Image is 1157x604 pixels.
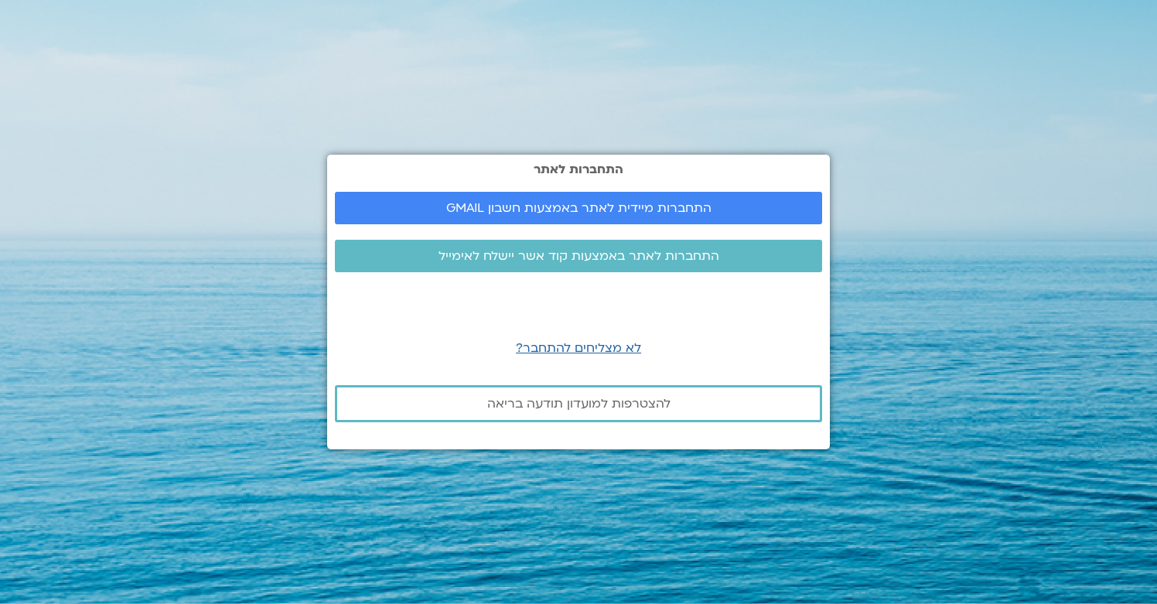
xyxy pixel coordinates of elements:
a: להצטרפות למועדון תודעה בריאה [335,385,822,422]
h2: התחברות לאתר [335,162,822,176]
a: לא מצליחים להתחבר? [516,340,641,357]
span: התחברות לאתר באמצעות קוד אשר יישלח לאימייל [439,249,719,263]
a: התחברות לאתר באמצעות קוד אשר יישלח לאימייל [335,240,822,272]
span: התחברות מיידית לאתר באמצעות חשבון GMAIL [446,201,712,215]
a: התחברות מיידית לאתר באמצעות חשבון GMAIL [335,192,822,224]
span: להצטרפות למועדון תודעה בריאה [487,397,671,411]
